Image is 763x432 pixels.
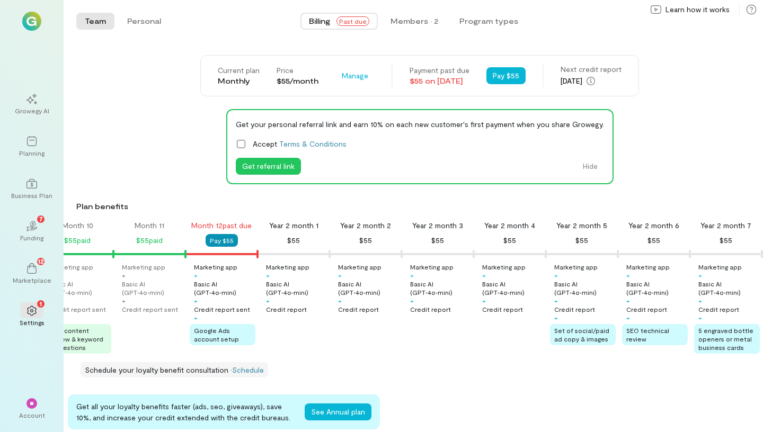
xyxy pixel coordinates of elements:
div: + [554,313,558,322]
div: Plan benefits [76,201,759,212]
div: + [698,313,702,322]
div: $55 [720,234,732,247]
div: Basic AI (GPT‑4o‑mini) [266,280,327,296]
div: Planning [19,149,45,157]
div: + [122,271,126,280]
div: Marketing app [338,263,381,271]
div: Month 11 [135,220,164,231]
div: + [194,296,198,305]
div: Marketing app [626,263,670,271]
div: Basic AI (GPT‑4o‑mini) [122,280,183,296]
span: Past due [336,16,369,26]
button: Program types [451,13,527,30]
button: Pay $55 [486,67,526,84]
div: Credit report [266,305,307,313]
div: Year 2 month 4 [484,220,535,231]
div: Year 2 month 7 [700,220,751,231]
div: Funding [20,233,43,242]
div: Current plan [218,65,260,76]
div: Marketing app [482,263,526,271]
a: Planning [13,128,51,166]
div: $55 [359,234,372,247]
div: Price [277,65,318,76]
a: Settings [13,297,51,335]
div: Get all your loyalty benefits faster (ads, seo, giveaways), save 10%, and increase your credit ex... [76,401,296,423]
div: + [626,313,630,322]
div: + [338,296,342,305]
div: Payment past due [410,65,469,76]
div: Year 2 month 5 [556,220,607,231]
button: Manage [335,67,375,84]
div: [DATE] [561,75,622,87]
div: Basic AI (GPT‑4o‑mini) [410,280,472,296]
span: 12 [38,256,44,266]
div: Basic AI (GPT‑4o‑mini) [482,280,544,296]
div: + [338,271,342,280]
div: Credit report [338,305,379,313]
span: 7 [39,214,43,223]
div: + [698,271,702,280]
div: Growegy AI [15,106,49,115]
div: $55 [647,234,660,247]
div: Month 12 past due [191,220,252,231]
span: SEO content review & keyword suggestions [50,327,103,351]
div: Marketing app [194,263,237,271]
div: $55/month [277,76,318,86]
div: $55 [287,234,300,247]
div: Marketing app [698,263,742,271]
div: $55 paid [136,234,163,247]
div: Year 2 month 2 [340,220,391,231]
div: + [482,296,486,305]
div: + [122,296,126,305]
div: Basic AI (GPT‑4o‑mini) [338,280,400,296]
div: + [266,271,270,280]
div: Marketing app [410,263,454,271]
div: + [410,271,414,280]
button: Team [76,13,114,30]
div: + [410,296,414,305]
div: Members · 2 [391,16,438,26]
div: Marketing app [266,263,309,271]
span: Learn how it works [666,4,730,15]
div: Account [19,411,45,419]
div: Month 10 [62,220,93,231]
div: Monthly [218,76,260,86]
span: Set of social/paid ad copy & images [554,327,609,343]
div: Year 2 month 1 [269,220,318,231]
div: + [698,296,702,305]
button: Get referral link [236,158,301,175]
div: $55 [431,234,444,247]
div: $55 on [DATE] [410,76,469,86]
div: Settings [20,318,45,327]
span: Accept [253,138,347,149]
div: Credit report sent [194,305,250,313]
a: Business Plan [13,170,51,208]
div: Basic AI (GPT‑4o‑mini) [698,280,760,296]
button: Personal [119,13,170,30]
div: Get your personal referral link and earn 10% on each new customer's first payment when you share ... [236,119,604,130]
div: Marketing app [50,263,93,271]
div: Credit report [410,305,451,313]
div: Marketing app [122,263,165,271]
div: + [554,296,558,305]
div: Credit report sent [50,305,106,313]
a: Terms & Conditions [279,139,347,148]
div: Marketing app [554,263,598,271]
span: Manage [342,70,368,81]
div: Year 2 month 3 [412,220,463,231]
span: Billing [309,16,330,26]
button: Pay $55 [206,234,238,247]
button: Hide [576,158,604,175]
div: + [626,271,630,280]
div: Credit report [698,305,739,313]
button: See Annual plan [305,403,371,420]
div: Credit report [482,305,523,313]
span: 5 engraved bottle openers or metal business cards [698,327,753,351]
span: 1 [40,299,42,308]
div: Next credit report [561,64,622,75]
div: Basic AI (GPT‑4o‑mini) [194,280,255,296]
div: Basic AI (GPT‑4o‑mini) [50,280,111,296]
div: + [482,271,486,280]
a: Marketplace [13,255,51,293]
